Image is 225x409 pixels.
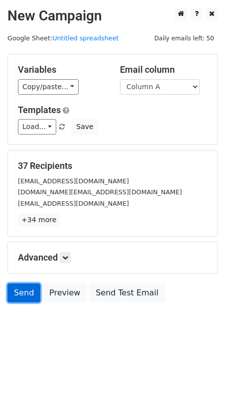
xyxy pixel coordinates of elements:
[18,188,182,196] small: [DOMAIN_NAME][EMAIL_ADDRESS][DOMAIN_NAME]
[7,7,218,24] h2: New Campaign
[18,200,129,207] small: [EMAIL_ADDRESS][DOMAIN_NAME]
[120,64,207,75] h5: Email column
[89,283,165,302] a: Send Test Email
[18,252,207,263] h5: Advanced
[43,283,87,302] a: Preview
[18,160,207,171] h5: 37 Recipients
[18,64,105,75] h5: Variables
[7,283,40,302] a: Send
[18,119,56,135] a: Load...
[18,105,61,115] a: Templates
[52,34,118,42] a: Untitled spreadsheet
[18,177,129,185] small: [EMAIL_ADDRESS][DOMAIN_NAME]
[7,34,119,42] small: Google Sheet:
[151,34,218,42] a: Daily emails left: 50
[151,33,218,44] span: Daily emails left: 50
[18,214,60,226] a: +34 more
[175,361,225,409] iframe: Chat Widget
[18,79,79,95] a: Copy/paste...
[72,119,98,135] button: Save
